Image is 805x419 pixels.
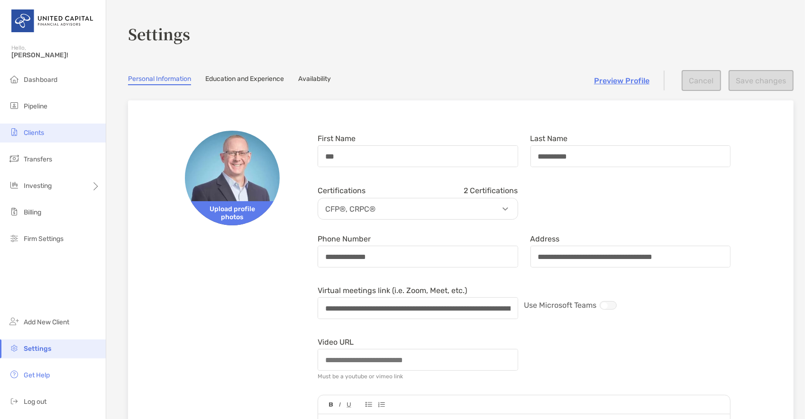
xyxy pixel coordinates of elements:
img: settings icon [9,342,20,354]
span: Log out [24,398,46,406]
a: Availability [298,75,331,85]
img: Editor control icon [378,402,385,408]
img: Editor control icon [366,402,372,407]
img: billing icon [9,206,20,217]
div: Must be a youtube or vimeo link [318,373,403,380]
img: clients icon [9,126,20,138]
label: Video URL [318,338,354,346]
span: Firm Settings [24,235,64,243]
label: Address [531,235,560,243]
p: CFP®, CRPC® [320,203,520,215]
img: pipeline icon [9,100,20,111]
span: Upload profile photos [185,201,280,225]
img: Editor control icon [347,402,351,408]
a: Education and Experience [205,75,284,85]
img: firm-settings icon [9,232,20,244]
label: Last Name [531,134,568,143]
label: Phone Number [318,235,371,243]
img: Editor control icon [339,402,341,407]
div: Certifications [318,186,518,195]
span: Settings [24,345,51,353]
img: investing icon [9,179,20,191]
img: Editor control icon [329,402,333,407]
span: Use Microsoft Teams [524,301,597,310]
span: Dashboard [24,76,57,84]
span: [PERSON_NAME]! [11,51,100,59]
span: Billing [24,208,41,216]
label: Virtual meetings link (i.e. Zoom, Meet, etc.) [318,286,467,294]
a: Personal Information [128,75,191,85]
span: Get Help [24,371,50,379]
span: Pipeline [24,102,47,110]
span: Add New Client [24,318,69,326]
img: dashboard icon [9,73,20,85]
img: transfers icon [9,153,20,164]
img: get-help icon [9,369,20,380]
span: Transfers [24,155,52,163]
span: 2 Certifications [464,186,518,195]
img: add_new_client icon [9,316,20,327]
span: Investing [24,182,52,190]
img: United Capital Logo [11,4,94,38]
img: Avatar [185,131,280,225]
label: First Name [318,134,356,143]
img: logout icon [9,395,20,407]
span: Clients [24,129,44,137]
a: Preview Profile [594,76,649,85]
h3: Settings [128,23,794,45]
